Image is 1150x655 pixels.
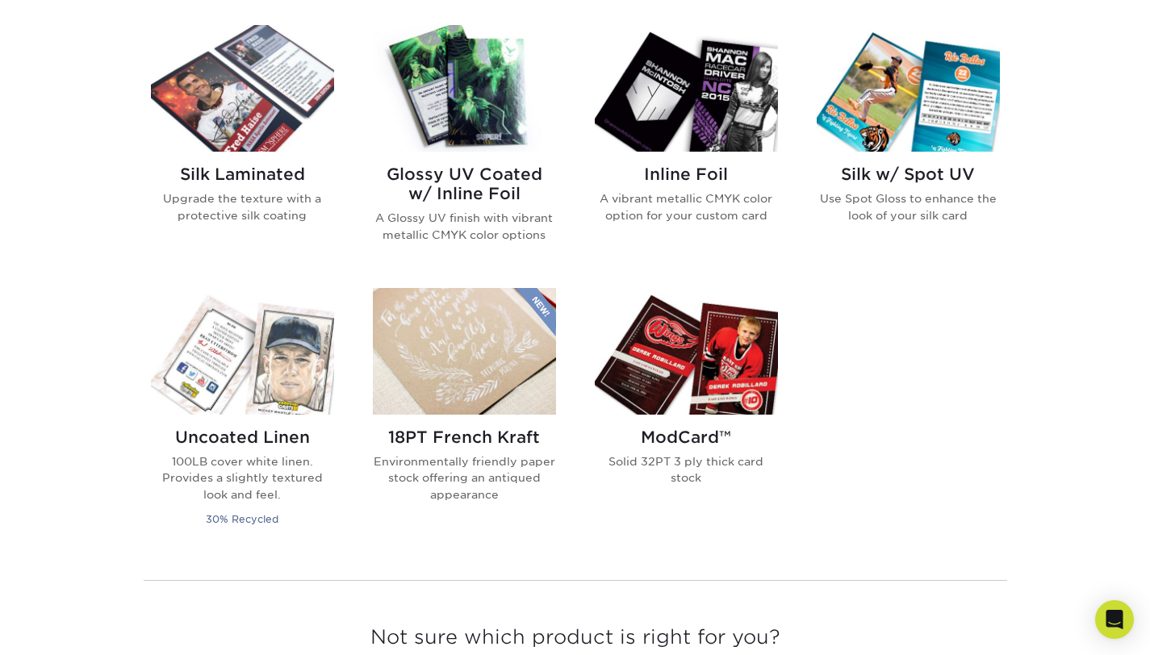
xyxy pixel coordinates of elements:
iframe: Google Customer Reviews [4,606,137,649]
a: ModCard™ Trading Cards ModCard™ Solid 32PT 3 ply thick card stock [595,288,778,548]
p: A Glossy UV finish with vibrant metallic CMYK color options [373,210,556,243]
h2: Silk Laminated [151,165,334,184]
a: Inline Foil Trading Cards Inline Foil A vibrant metallic CMYK color option for your custom card [595,25,778,269]
h2: Silk w/ Spot UV [817,165,1000,184]
p: Solid 32PT 3 ply thick card stock [595,453,778,486]
h2: ModCard™ [595,428,778,447]
a: Silk Laminated Trading Cards Silk Laminated Upgrade the texture with a protective silk coating [151,25,334,269]
img: New Product [516,288,556,336]
p: A vibrant metallic CMYK color option for your custom card [595,190,778,223]
p: Environmentally friendly paper stock offering an antiqued appearance [373,453,556,503]
img: Uncoated Linen Trading Cards [151,288,334,415]
a: Uncoated Linen Trading Cards Uncoated Linen 100LB cover white linen. Provides a slightly textured... [151,288,334,548]
h2: 18PT French Kraft [373,428,556,447]
img: ModCard™ Trading Cards [595,288,778,415]
a: Glossy UV Coated w/ Inline Foil Trading Cards Glossy UV Coated w/ Inline Foil A Glossy UV finish ... [373,25,556,269]
a: 18PT French Kraft Trading Cards 18PT French Kraft Environmentally friendly paper stock offering a... [373,288,556,548]
h2: Inline Foil [595,165,778,184]
h2: Glossy UV Coated w/ Inline Foil [373,165,556,203]
img: Glossy UV Coated w/ Inline Foil Trading Cards [373,25,556,152]
p: Upgrade the texture with a protective silk coating [151,190,334,223]
img: Silk w/ Spot UV Trading Cards [817,25,1000,152]
img: 18PT French Kraft Trading Cards [373,288,556,415]
small: 30% Recycled [206,513,278,525]
div: Open Intercom Messenger [1095,600,1134,639]
img: Silk Laminated Trading Cards [151,25,334,152]
img: Inline Foil Trading Cards [595,25,778,152]
p: Use Spot Gloss to enhance the look of your silk card [817,190,1000,223]
p: 100LB cover white linen. Provides a slightly textured look and feel. [151,453,334,503]
h2: Uncoated Linen [151,428,334,447]
a: Silk w/ Spot UV Trading Cards Silk w/ Spot UV Use Spot Gloss to enhance the look of your silk card [817,25,1000,269]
